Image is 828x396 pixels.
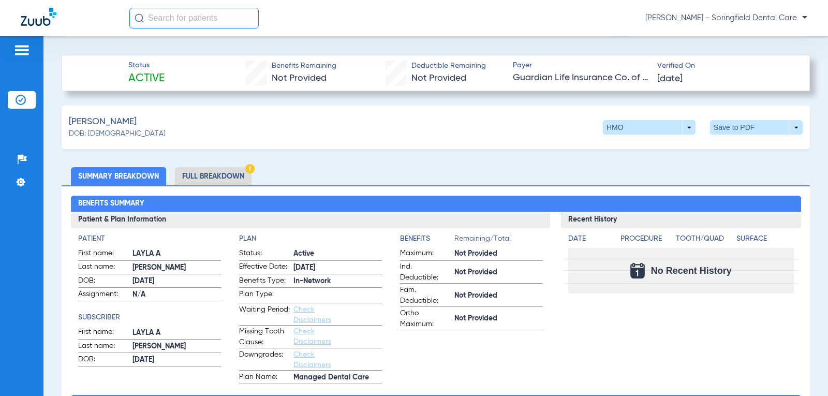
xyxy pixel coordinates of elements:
h4: Patient [78,233,221,244]
span: Missing Tooth Clause: [239,326,290,348]
span: Not Provided [454,248,543,259]
span: Not Provided [454,290,543,301]
span: [DATE] [132,355,221,365]
img: Zuub Logo [21,8,56,26]
span: [DATE] [293,262,382,273]
button: Save to PDF [710,120,803,135]
h4: Date [568,233,612,244]
span: Plan Name: [239,372,290,384]
span: [DATE] [132,276,221,287]
app-breakdown-title: Tooth/Quad [676,233,733,248]
span: Benefits Type: [239,275,290,288]
span: Guardian Life Insurance Co. of America [513,71,648,84]
span: No Recent History [651,266,732,276]
h4: Surface [736,233,793,244]
span: Status: [239,248,290,260]
span: Not Provided [454,313,543,324]
span: Deductible Remaining [411,61,486,71]
span: Status [128,60,165,71]
span: Not Provided [454,267,543,278]
span: Active [293,248,382,259]
h4: Tooth/Quad [676,233,733,244]
app-breakdown-title: Procedure [620,233,672,248]
span: Ortho Maximum: [400,308,451,330]
span: Fam. Deductible: [400,285,451,306]
h4: Subscriber [78,312,221,323]
h3: Recent History [561,212,801,228]
span: First name: [78,248,129,260]
h4: Plan [239,233,382,244]
span: In-Network [293,276,382,287]
span: DOB: [78,354,129,366]
span: LAYLA A [132,328,221,339]
span: Not Provided [411,74,466,83]
span: DOB: [78,275,129,288]
span: Not Provided [272,74,327,83]
app-breakdown-title: Date [568,233,612,248]
button: HMO [603,120,696,135]
img: Search Icon [135,13,144,23]
app-breakdown-title: Surface [736,233,793,248]
span: Benefits Remaining [272,61,336,71]
span: [PERSON_NAME] - Springfield Dental Care [645,13,807,23]
a: Check Disclaimers [293,351,331,369]
h4: Procedure [620,233,672,244]
a: Check Disclaimers [293,306,331,324]
span: [PERSON_NAME] [69,115,137,128]
span: LAYLA A [132,248,221,259]
li: Summary Breakdown [71,167,166,185]
span: [PERSON_NAME] [132,341,221,352]
span: Maximum: [400,248,451,260]
span: First name: [78,327,129,339]
img: hamburger-icon [13,44,30,56]
span: Active [128,71,165,86]
app-breakdown-title: Benefits [400,233,454,248]
span: Downgrades: [239,349,290,370]
h2: Benefits Summary [71,196,801,212]
span: Waiting Period: [239,304,290,325]
span: Verified On [657,61,793,71]
span: N/A [132,289,221,300]
li: Full Breakdown [175,167,252,185]
span: Effective Date: [239,261,290,274]
input: Search for patients [129,8,259,28]
span: Assignment: [78,289,129,301]
span: Managed Dental Care [293,372,382,383]
h4: Benefits [400,233,454,244]
span: Last name: [78,261,129,274]
span: [PERSON_NAME] [132,262,221,273]
span: Payer [513,60,648,71]
span: Remaining/Total [454,233,543,248]
a: Check Disclaimers [293,328,331,345]
span: Plan Type: [239,289,290,303]
span: Ind. Deductible: [400,261,451,283]
span: [DATE] [657,72,683,85]
span: Last name: [78,341,129,353]
img: Calendar [630,263,645,278]
img: Hazard [245,164,255,173]
span: DOB: [DEMOGRAPHIC_DATA] [69,128,166,139]
h3: Patient & Plan Information [71,212,551,228]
